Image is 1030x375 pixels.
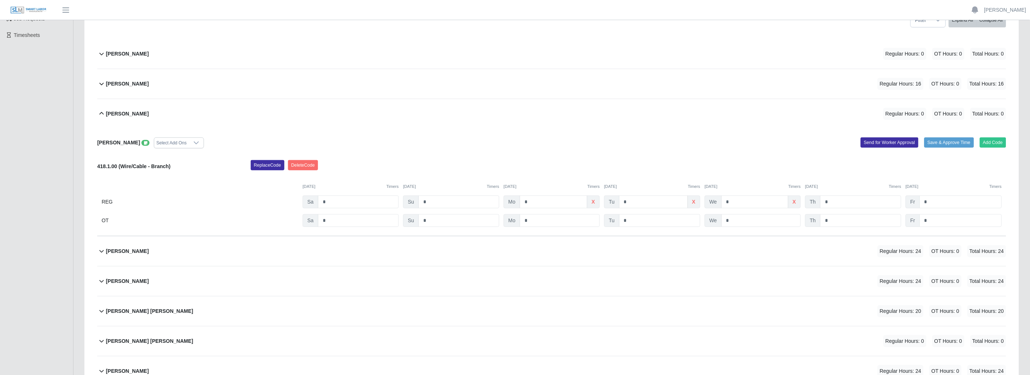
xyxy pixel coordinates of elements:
[487,183,499,190] button: Timers
[604,214,620,227] span: Tu
[97,39,1006,69] button: [PERSON_NAME] Regular Hours: 0 OT Hours: 0 Total Hours: 0
[141,140,149,145] a: View/Edit Notes
[106,367,149,375] b: [PERSON_NAME]
[106,110,149,118] b: [PERSON_NAME]
[878,78,924,90] span: Regular Hours: 16
[604,183,700,190] div: [DATE]
[878,305,924,317] span: Regular Hours: 20
[970,335,1006,347] span: Total Hours: 0
[929,305,962,317] span: OT Hours: 0
[883,108,927,120] span: Regular Hours: 0
[692,198,696,206] b: x
[504,183,600,190] div: [DATE]
[924,137,974,148] button: Save & Approve Time
[102,196,298,208] div: REG
[97,326,1006,356] button: [PERSON_NAME] [PERSON_NAME] Regular Hours: 0 OT Hours: 0 Total Hours: 0
[106,50,149,58] b: [PERSON_NAME]
[102,214,298,227] div: OT
[949,13,1006,27] div: bulk actions
[976,13,1006,27] button: Collapse All
[932,48,965,60] span: OT Hours: 0
[949,13,977,27] button: Expand All
[788,183,801,190] button: Timers
[878,275,924,287] span: Regular Hours: 24
[592,198,595,206] b: x
[106,247,149,255] b: [PERSON_NAME]
[793,198,796,206] b: x
[403,214,419,227] span: Su
[984,6,1026,14] a: [PERSON_NAME]
[970,48,1006,60] span: Total Hours: 0
[386,183,399,190] button: Timers
[705,214,722,227] span: We
[967,245,1006,257] span: Total Hours: 24
[980,137,1007,148] button: Add Code
[883,48,927,60] span: Regular Hours: 0
[906,214,920,227] span: Fr
[106,80,149,88] b: [PERSON_NAME]
[97,296,1006,326] button: [PERSON_NAME] [PERSON_NAME] Regular Hours: 20 OT Hours: 0 Total Hours: 20
[967,275,1006,287] span: Total Hours: 24
[303,183,399,190] div: [DATE]
[906,183,1002,190] div: [DATE]
[303,196,318,208] span: Sa
[932,108,965,120] span: OT Hours: 0
[10,6,47,14] img: SLM Logo
[906,196,920,208] span: Fr
[154,138,189,148] div: Select Add Ons
[878,245,924,257] span: Regular Hours: 24
[106,277,149,285] b: [PERSON_NAME]
[929,78,962,90] span: OT Hours: 0
[97,99,1006,129] button: [PERSON_NAME] Regular Hours: 0 OT Hours: 0 Total Hours: 0
[970,108,1006,120] span: Total Hours: 0
[932,335,965,347] span: OT Hours: 0
[861,137,919,148] button: Send for Worker Approval
[805,196,821,208] span: Th
[688,183,700,190] button: Timers
[106,337,193,345] b: [PERSON_NAME] [PERSON_NAME]
[504,196,520,208] span: Mo
[929,275,962,287] span: OT Hours: 0
[97,163,171,169] b: 418.1.00 (Wire/Cable - Branch)
[97,236,1006,266] button: [PERSON_NAME] Regular Hours: 24 OT Hours: 0 Total Hours: 24
[805,183,901,190] div: [DATE]
[97,69,1006,99] button: [PERSON_NAME] Regular Hours: 16 OT Hours: 0 Total Hours: 16
[97,266,1006,296] button: [PERSON_NAME] Regular Hours: 24 OT Hours: 0 Total Hours: 24
[403,196,419,208] span: Su
[14,32,40,38] span: Timesheets
[251,160,284,170] button: ReplaceCode
[604,196,620,208] span: Tu
[106,307,193,315] b: [PERSON_NAME] [PERSON_NAME]
[705,183,801,190] div: [DATE]
[889,183,901,190] button: Timers
[883,335,927,347] span: Regular Hours: 0
[989,183,1002,190] button: Timers
[303,214,318,227] span: Sa
[705,196,722,208] span: We
[587,183,600,190] button: Timers
[929,245,962,257] span: OT Hours: 0
[403,183,499,190] div: [DATE]
[504,214,520,227] span: Mo
[97,140,140,145] b: [PERSON_NAME]
[967,78,1006,90] span: Total Hours: 16
[911,14,931,27] span: Filter
[805,214,821,227] span: Th
[967,305,1006,317] span: Total Hours: 20
[288,160,318,170] button: DeleteCode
